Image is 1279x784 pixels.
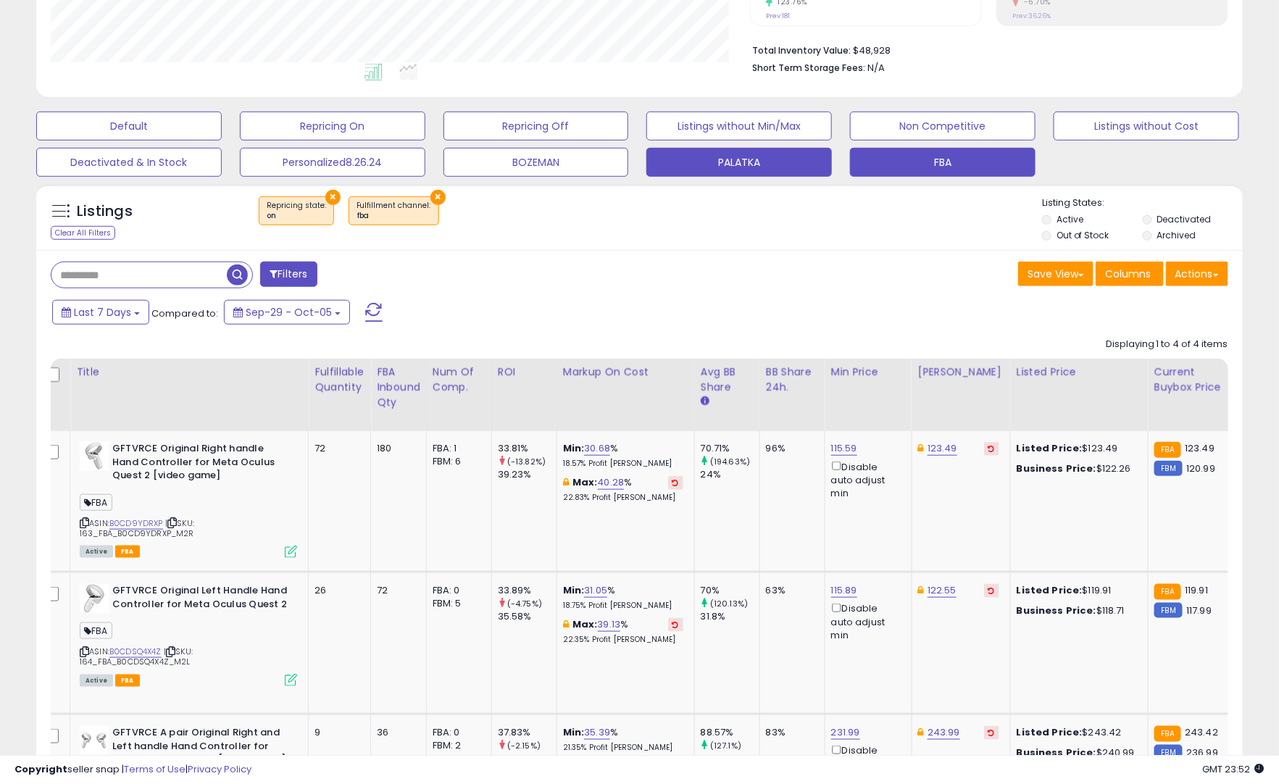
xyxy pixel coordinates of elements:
[1106,338,1228,351] div: Displaying 1 to 4 of 4 items
[80,675,113,687] span: All listings currently available for purchase on Amazon
[563,725,585,739] b: Min:
[1186,462,1215,475] span: 120.99
[1105,267,1151,281] span: Columns
[115,546,140,558] span: FBA
[1017,462,1137,475] div: $122.26
[598,475,625,490] a: 40.28
[831,601,901,642] div: Disable auto adjust min
[80,622,112,639] span: FBA
[80,646,193,667] span: | SKU: 164_FBA_B0CDSQ4X4Z_M2L
[74,305,131,320] span: Last 7 Days
[433,584,480,597] div: FBA: 0
[572,475,598,489] b: Max:
[646,148,832,177] button: PALATKA
[1186,604,1212,617] span: 117.99
[433,364,486,395] div: Num of Comp.
[831,725,860,740] a: 231.99
[80,726,109,755] img: 31t9C2rg2cL._SL40_.jpg
[260,262,317,287] button: Filters
[1017,726,1137,739] div: $243.42
[80,584,109,613] img: 31-Vy0KSI9L._SL40_.jpg
[701,468,759,481] div: 24%
[1185,441,1215,455] span: 123.49
[1012,12,1051,20] small: Prev: 36.26%
[1157,213,1212,225] label: Deactivated
[51,226,115,240] div: Clear All Filters
[377,584,415,597] div: 72
[80,494,112,511] span: FBA
[36,148,222,177] button: Deactivated & In Stock
[112,584,288,614] b: GFTVRCE Original Left Handle Hand Controller for Meta Oculus Quest 2
[314,584,359,597] div: 26
[151,306,218,320] span: Compared to:
[77,201,133,222] h5: Listings
[701,584,759,597] div: 70%
[1185,583,1208,597] span: 119.91
[80,442,109,471] img: 318zId7r+hL._SL40_.jpg
[1017,584,1137,597] div: $119.91
[701,610,759,623] div: 31.8%
[1017,583,1083,597] b: Listed Price:
[377,726,415,739] div: 36
[1166,262,1228,286] button: Actions
[584,725,610,740] a: 35.39
[433,442,480,455] div: FBA: 1
[314,364,364,395] div: Fulfillable Quantity
[1017,725,1083,739] b: Listed Price:
[766,584,814,597] div: 63%
[584,441,610,456] a: 30.68
[224,300,350,325] button: Sep-29 - Oct-05
[850,148,1036,177] button: FBA
[498,468,557,481] div: 39.23%
[701,395,709,408] small: Avg BB Share.
[507,598,542,609] small: (-4.75%)
[918,364,1004,380] div: [PERSON_NAME]
[433,726,480,739] div: FBA: 0
[1017,604,1137,617] div: $118.71
[831,364,906,380] div: Min Price
[52,300,149,325] button: Last 7 Days
[1154,603,1183,618] small: FBM
[563,635,683,645] p: 22.35% Profit [PERSON_NAME]
[1017,364,1142,380] div: Listed Price
[112,442,288,486] b: GFTVRCE Original Right handle Hand Controller for Meta Oculus Quest 2 [video game]
[325,190,341,205] button: ×
[1154,364,1229,395] div: Current Buybox Price
[80,442,297,556] div: ASIN:
[377,364,420,410] div: FBA inbound Qty
[563,364,688,380] div: Markup on Cost
[1157,229,1196,241] label: Archived
[752,44,851,57] b: Total Inventory Value:
[433,455,480,468] div: FBM: 6
[377,442,415,455] div: 180
[710,740,741,751] small: (127.1%)
[498,442,557,455] div: 33.81%
[1017,462,1096,475] b: Business Price:
[701,442,759,455] div: 70.71%
[498,610,557,623] div: 35.58%
[563,459,683,469] p: 18.57% Profit [PERSON_NAME]
[752,62,865,74] b: Short Term Storage Fees:
[766,12,790,20] small: Prev: 181
[433,739,480,752] div: FBM: 2
[563,583,585,597] b: Min:
[357,200,431,222] span: Fulfillment channel :
[563,493,683,503] p: 22.83% Profit [PERSON_NAME]
[701,364,754,395] div: Avg BB Share
[572,617,598,631] b: Max:
[109,646,162,658] a: B0CDSQ4X4Z
[584,583,607,598] a: 31.05
[867,61,885,75] span: N/A
[928,725,960,740] a: 243.99
[1154,461,1183,476] small: FBM
[1154,584,1181,600] small: FBA
[1017,442,1137,455] div: $123.49
[115,675,140,687] span: FBA
[430,190,446,205] button: ×
[1018,262,1093,286] button: Save View
[598,617,621,632] a: 39.13
[563,618,683,645] div: %
[14,762,67,776] strong: Copyright
[563,601,683,611] p: 18.75% Profit [PERSON_NAME]
[831,441,857,456] a: 115.59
